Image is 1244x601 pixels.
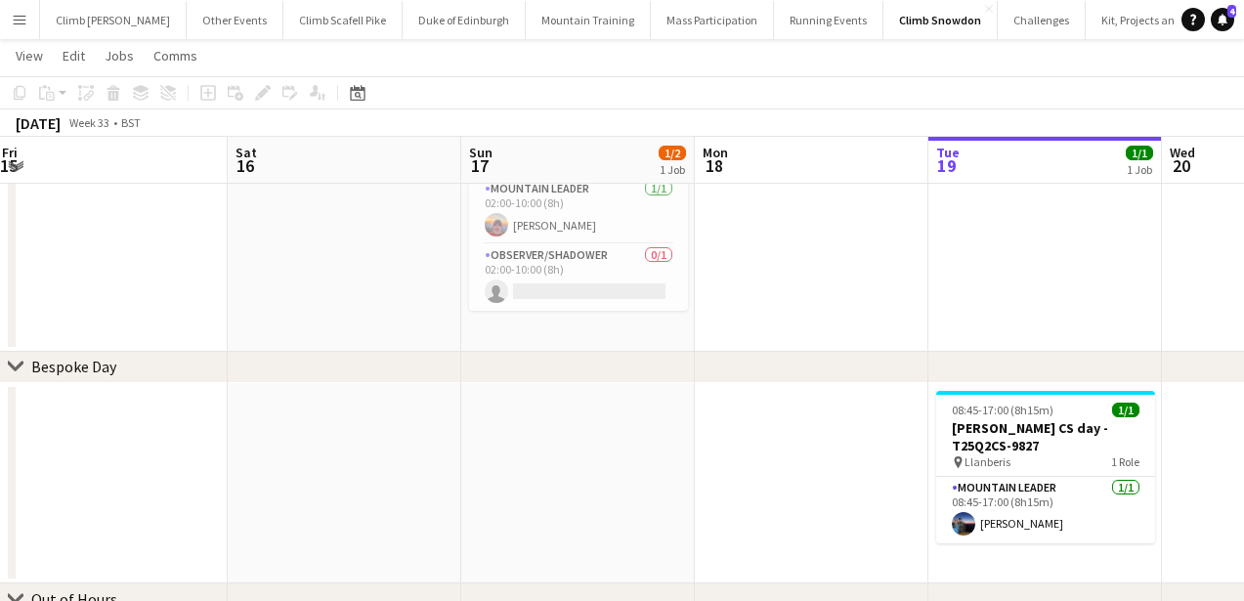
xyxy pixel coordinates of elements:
span: Comms [153,47,197,64]
a: Comms [146,43,205,68]
a: View [8,43,51,68]
button: Running Events [774,1,883,39]
button: Kit, Projects and Office [1086,1,1230,39]
div: Bespoke Day [31,357,116,376]
span: View [16,47,43,64]
span: Edit [63,47,85,64]
span: Jobs [105,47,134,64]
button: Mountain Training [526,1,651,39]
a: Jobs [97,43,142,68]
span: 4 [1227,5,1236,18]
a: 4 [1211,8,1234,31]
span: Week 33 [64,115,113,130]
div: BST [121,115,141,130]
button: Climb Snowdon [883,1,998,39]
button: Climb Scafell Pike [283,1,403,39]
button: Other Events [187,1,283,39]
div: [DATE] [16,113,61,133]
button: Duke of Edinburgh [403,1,526,39]
button: Mass Participation [651,1,774,39]
a: Edit [55,43,93,68]
button: Climb [PERSON_NAME] [40,1,187,39]
button: Challenges [998,1,1086,39]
